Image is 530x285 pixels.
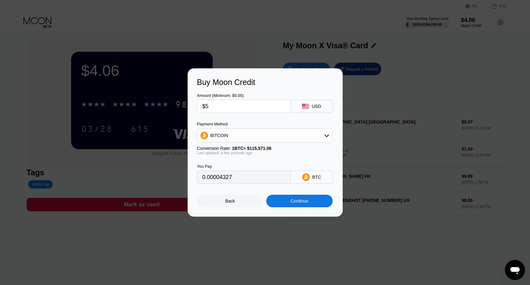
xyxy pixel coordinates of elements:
div: Back [225,198,235,203]
input: $0.00 [202,100,285,113]
div: BITCOIN [210,133,228,138]
div: BITCOIN [197,129,332,142]
span: 1 BTC ≈ $115,571.06 [232,146,272,151]
div: Continue [291,198,308,203]
div: USD [312,104,321,109]
div: Amount (Minimum: $5.00) [197,93,291,98]
div: BTC [312,175,321,180]
div: Continue [266,195,333,207]
div: Conversion Rate: [197,146,333,151]
div: Last updated: a few seconds ago [197,151,333,155]
iframe: 启动消息传送窗口的按钮 [505,260,525,280]
div: Payment Method [197,122,333,126]
div: You Pay [197,164,291,169]
div: Buy Moon Credit [197,78,333,87]
div: Back [197,195,263,207]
